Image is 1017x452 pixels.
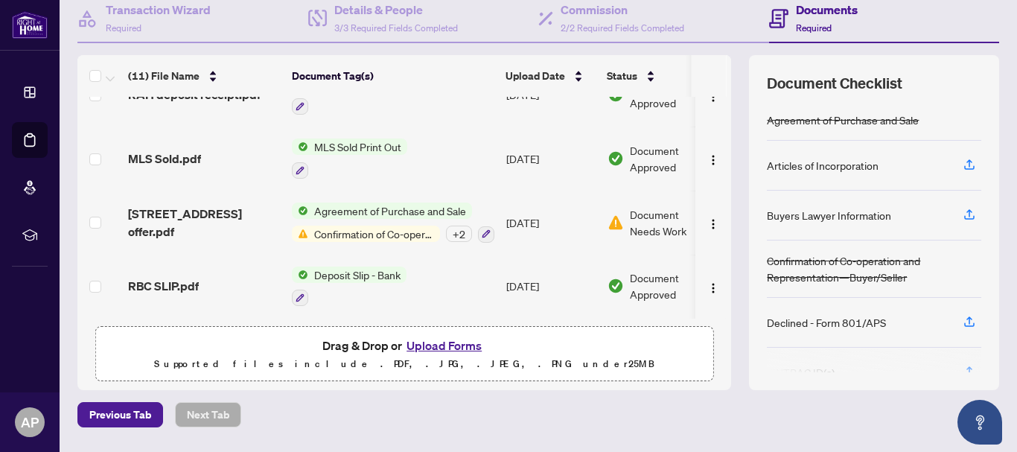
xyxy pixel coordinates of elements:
[175,402,241,427] button: Next Tab
[128,205,280,241] span: [STREET_ADDRESS] offer.pdf
[767,207,891,223] div: Buyers Lawyer Information
[500,127,602,191] td: [DATE]
[601,55,727,97] th: Status
[308,139,407,155] span: MLS Sold Print Out
[334,22,458,34] span: 3/3 Required Fields Completed
[506,68,565,84] span: Upload Date
[701,147,725,171] button: Logo
[608,278,624,294] img: Document Status
[630,270,722,302] span: Document Approved
[308,226,440,242] span: Confirmation of Co-operation and Representation—Buyer/Seller
[500,55,601,97] th: Upload Date
[767,314,886,331] div: Declined - Form 801/APS
[701,274,725,298] button: Logo
[308,203,472,219] span: Agreement of Purchase and Sale
[767,73,902,94] span: Document Checklist
[500,255,602,319] td: [DATE]
[767,157,879,174] div: Articles of Incorporation
[561,1,684,19] h4: Commission
[77,402,163,427] button: Previous Tab
[292,267,308,283] img: Status Icon
[402,336,486,355] button: Upload Forms
[308,267,407,283] span: Deposit Slip - Bank
[89,403,151,427] span: Previous Tab
[12,11,48,39] img: logo
[292,139,308,155] img: Status Icon
[128,277,199,295] span: RBC SLIP.pdf
[701,211,725,235] button: Logo
[128,150,201,168] span: MLS Sold.pdf
[767,112,919,128] div: Agreement of Purchase and Sale
[292,139,407,179] button: Status IconMLS Sold Print Out
[292,203,308,219] img: Status Icon
[707,154,719,166] img: Logo
[608,150,624,167] img: Document Status
[334,1,458,19] h4: Details & People
[106,22,141,34] span: Required
[322,336,486,355] span: Drag & Drop or
[446,226,472,242] div: + 2
[292,267,407,307] button: Status IconDeposit Slip - Bank
[707,91,719,103] img: Logo
[105,355,704,373] p: Supported files include .PDF, .JPG, .JPEG, .PNG under 25 MB
[292,203,494,243] button: Status IconAgreement of Purchase and SaleStatus IconConfirmation of Co-operation and Representati...
[630,142,722,175] span: Document Approved
[707,282,719,294] img: Logo
[106,1,211,19] h4: Transaction Wizard
[957,400,1002,445] button: Open asap
[767,252,981,285] div: Confirmation of Co-operation and Representation—Buyer/Seller
[796,22,832,34] span: Required
[561,22,684,34] span: 2/2 Required Fields Completed
[796,1,858,19] h4: Documents
[608,214,624,231] img: Document Status
[286,55,500,97] th: Document Tag(s)
[21,412,39,433] span: AP
[122,55,286,97] th: (11) File Name
[128,68,200,84] span: (11) File Name
[96,327,712,382] span: Drag & Drop orUpload FormsSupported files include .PDF, .JPG, .JPEG, .PNG under25MB
[630,206,707,239] span: Document Needs Work
[292,226,308,242] img: Status Icon
[500,191,602,255] td: [DATE]
[607,68,637,84] span: Status
[707,218,719,230] img: Logo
